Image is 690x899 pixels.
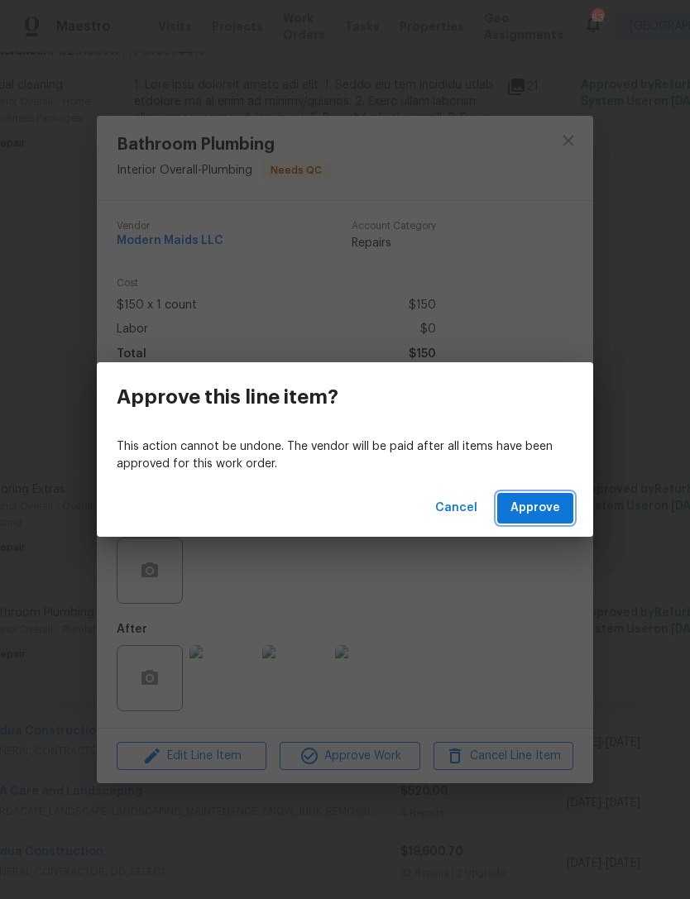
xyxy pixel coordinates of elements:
button: Cancel [429,493,484,524]
span: Cancel [435,498,477,519]
h3: Approve this line item? [117,385,338,409]
button: Approve [497,493,573,524]
span: Approve [510,498,560,519]
p: This action cannot be undone. The vendor will be paid after all items have been approved for this... [117,438,573,473]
